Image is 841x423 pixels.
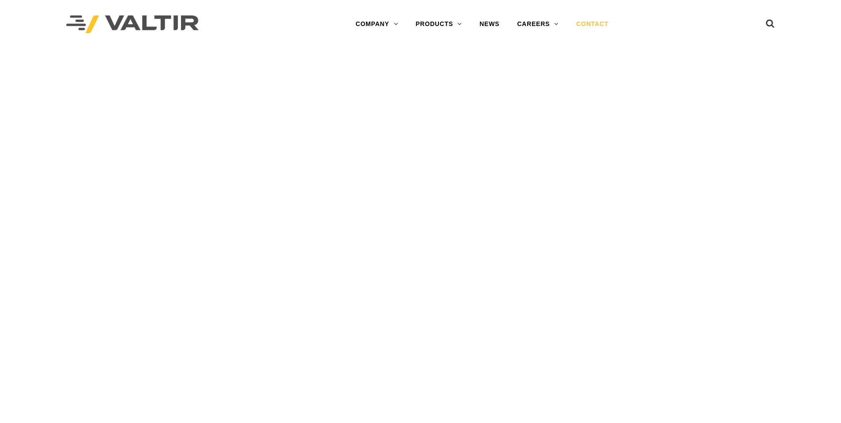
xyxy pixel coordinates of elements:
img: Valtir [66,15,199,34]
a: PRODUCTS [407,15,471,33]
a: CAREERS [508,15,567,33]
a: COMPANY [347,15,407,33]
a: NEWS [471,15,508,33]
a: CONTACT [567,15,617,33]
